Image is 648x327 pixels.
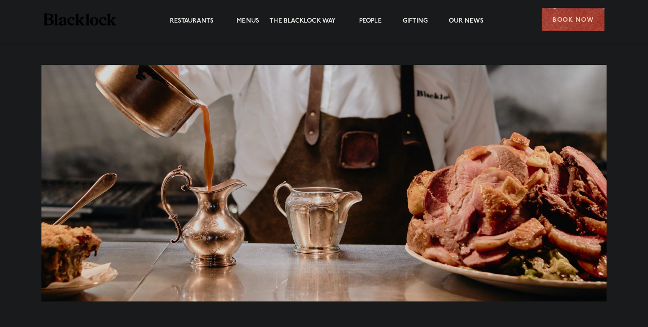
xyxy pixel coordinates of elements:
[270,17,336,26] a: The Blacklock Way
[170,17,213,26] a: Restaurants
[403,17,428,26] a: Gifting
[44,13,116,26] img: BL_Textured_Logo-footer-cropped.svg
[359,17,382,26] a: People
[449,17,483,26] a: Our News
[542,8,604,31] div: Book Now
[237,17,259,26] a: Menus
